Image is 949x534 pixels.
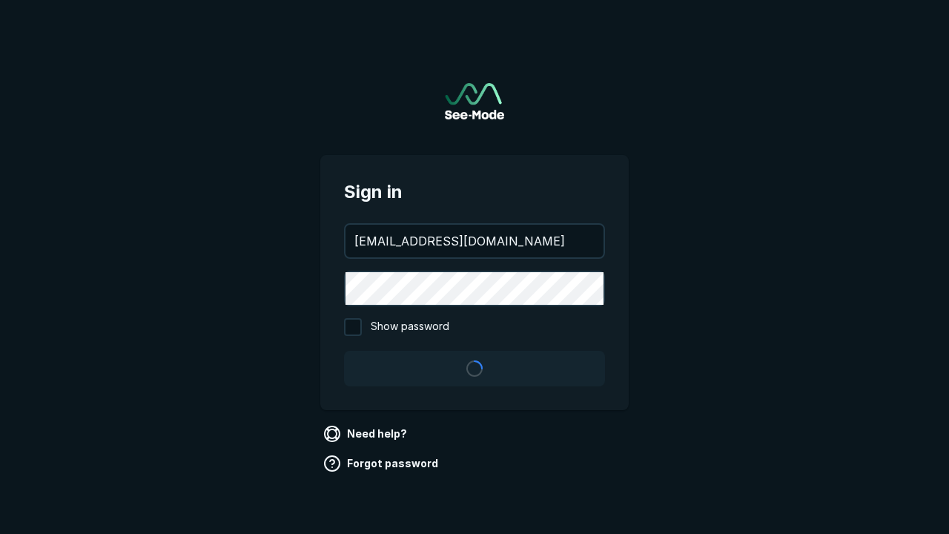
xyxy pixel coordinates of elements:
span: Show password [371,318,449,336]
span: Sign in [344,179,605,205]
img: See-Mode Logo [445,83,504,119]
a: Need help? [320,422,413,446]
a: Go to sign in [445,83,504,119]
a: Forgot password [320,452,444,475]
input: your@email.com [345,225,604,257]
